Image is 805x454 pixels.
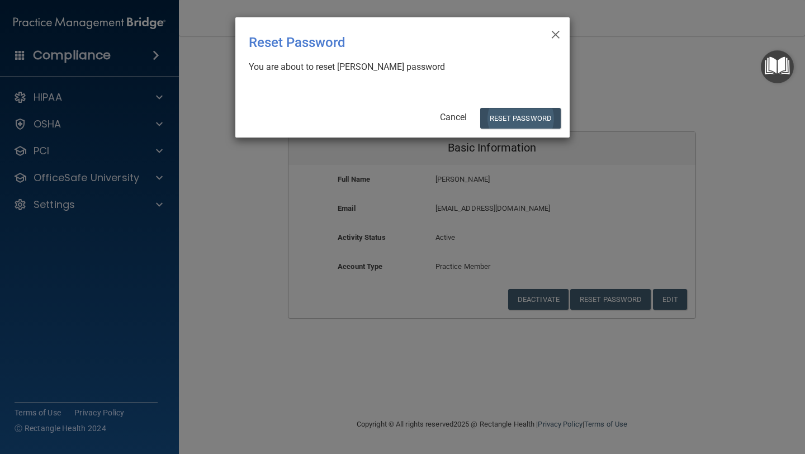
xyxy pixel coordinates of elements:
[249,26,510,59] div: Reset Password
[440,112,467,122] a: Cancel
[551,22,561,44] span: ×
[761,50,794,83] button: Open Resource Center
[480,108,561,129] button: Reset Password
[249,61,547,73] div: You are about to reset [PERSON_NAME] password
